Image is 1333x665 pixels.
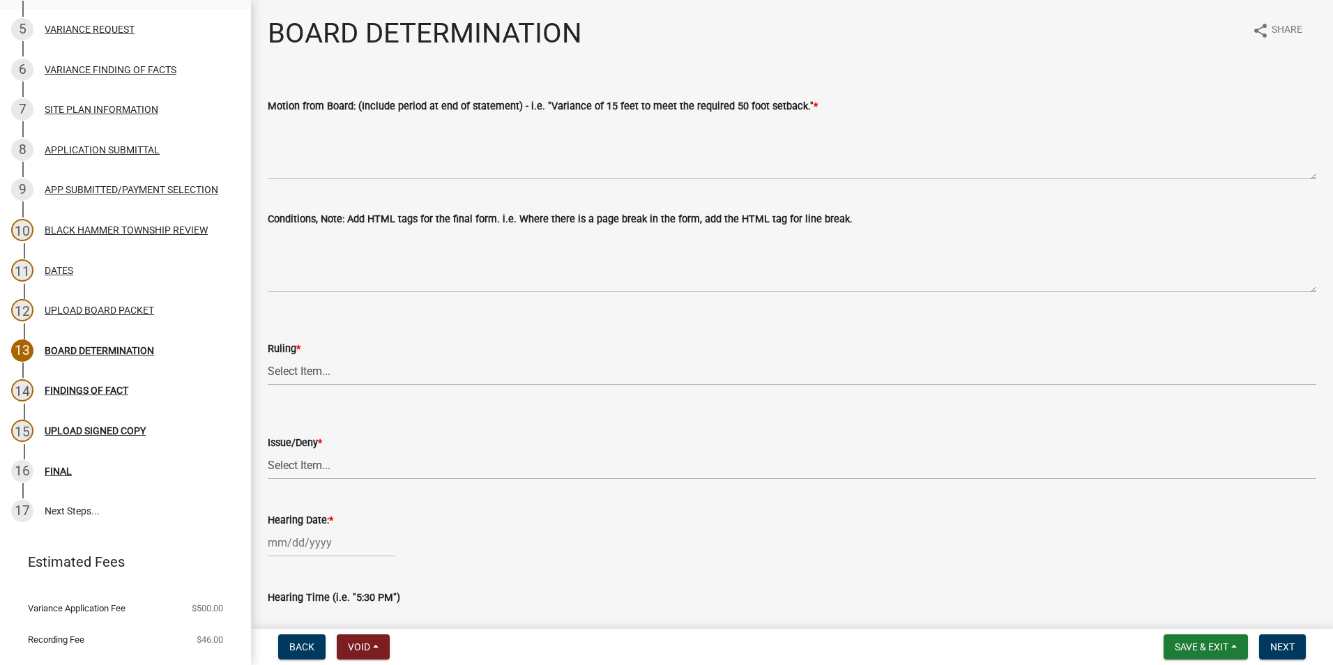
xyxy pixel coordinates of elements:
[11,139,33,161] div: 8
[11,339,33,362] div: 13
[11,548,229,576] a: Estimated Fees
[268,344,300,354] label: Ruling
[268,593,400,603] label: Hearing Time (i.e. "5:30 PM")
[45,24,135,34] div: VARIANCE REQUEST
[45,65,176,75] div: VARIANCE FINDING OF FACTS
[45,105,158,114] div: SITE PLAN INFORMATION
[1164,634,1248,659] button: Save & Exit
[268,438,322,448] label: Issue/Deny
[268,516,333,526] label: Hearing Date:
[28,635,84,644] span: Recording Fee
[45,266,73,275] div: DATES
[28,604,125,613] span: Variance Application Fee
[45,145,160,155] div: APPLICATION SUBMITTAL
[1259,634,1306,659] button: Next
[11,420,33,442] div: 15
[11,59,33,81] div: 6
[1272,22,1302,39] span: Share
[11,98,33,121] div: 7
[45,305,154,315] div: UPLOAD BOARD PACKET
[1241,17,1313,44] button: shareShare
[45,346,154,356] div: BOARD DETERMINATION
[45,185,218,194] div: APP SUBMITTED/PAYMENT SELECTION
[289,641,314,652] span: Back
[11,460,33,482] div: 16
[45,466,72,476] div: FINAL
[192,604,223,613] span: $500.00
[337,634,390,659] button: Void
[1175,641,1228,652] span: Save & Exit
[268,528,395,557] input: mm/dd/yyyy
[11,219,33,241] div: 10
[348,641,370,652] span: Void
[11,259,33,282] div: 11
[45,385,128,395] div: FINDINGS OF FACT
[11,379,33,402] div: 14
[11,299,33,321] div: 12
[45,225,208,235] div: BLACK HAMMER TOWNSHIP REVIEW
[11,178,33,201] div: 9
[1252,22,1269,39] i: share
[197,635,223,644] span: $46.00
[278,634,326,659] button: Back
[11,18,33,40] div: 5
[268,17,582,50] h1: BOARD DETERMINATION
[45,426,146,436] div: UPLOAD SIGNED COPY
[1270,641,1295,652] span: Next
[268,215,853,224] label: Conditions, Note: Add HTML tags for the final form. i.e. Where there is a page break in the form,...
[268,102,818,112] label: Motion from Board: (Include period at end of statement) - i.e. "Variance of 15 feet to meet the r...
[11,500,33,522] div: 17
